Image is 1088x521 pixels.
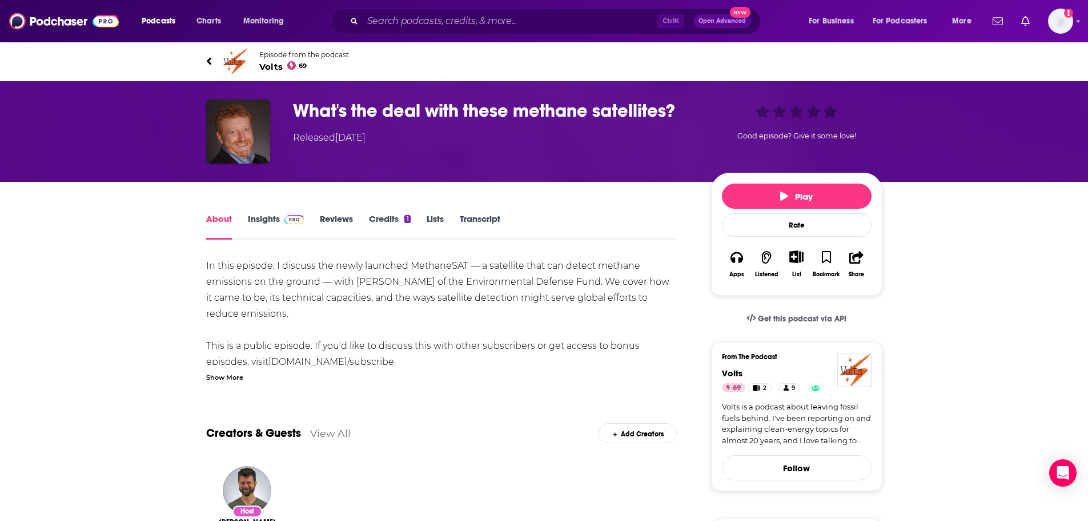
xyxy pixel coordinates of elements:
a: Get this podcast via API [737,305,856,333]
span: Play [780,191,813,202]
a: 69 [722,383,745,392]
img: Volts [221,47,248,75]
span: New [730,7,750,18]
img: David Roberts [223,466,271,515]
div: Listened [755,271,778,278]
div: Open Intercom Messenger [1049,459,1077,487]
a: Charts [189,12,228,30]
a: InsightsPodchaser Pro [248,213,304,240]
a: Lists [427,213,444,240]
button: Listened [752,243,781,285]
img: Podchaser - Follow, Share and Rate Podcasts [9,10,119,32]
img: Volts [837,353,872,387]
img: Podchaser Pro [284,215,304,224]
span: Good episode? Give it some love! [737,132,856,140]
div: Add Creators [599,423,677,443]
div: Host [232,506,262,518]
button: Follow [722,455,872,480]
a: Credits1 [369,213,410,240]
span: More [952,13,971,29]
button: Show profile menu [1048,9,1073,34]
a: Reviews [320,213,353,240]
button: open menu [235,12,299,30]
svg: Add a profile image [1064,9,1073,18]
a: Creators & Guests [206,426,301,440]
a: 9 [778,383,800,392]
span: Monitoring [243,13,284,29]
div: Released [DATE] [293,131,366,145]
button: open menu [134,12,190,30]
span: Podcasts [142,13,175,29]
img: What's the deal with these methane satellites? [206,100,270,164]
div: 1 [404,215,410,223]
input: Search podcasts, credits, & more... [363,12,657,30]
span: 69 [299,63,307,69]
span: 9 [792,383,795,394]
button: Bookmark [812,243,841,285]
div: Bookmark [813,271,840,278]
div: Rate [722,213,872,237]
span: Get this podcast via API [758,314,846,324]
h3: From The Podcast [722,353,862,361]
span: 69 [733,383,741,394]
span: Episode from the podcast [259,50,349,59]
a: Volts is a podcast about leaving fossil fuels behind. I've been reporting on and explaining clean... [722,401,872,446]
button: Share [841,243,871,285]
span: Logged in as lexiemichel [1048,9,1073,34]
button: open menu [801,12,868,30]
div: List [792,271,801,278]
div: Show More ButtonList [781,243,811,285]
button: open menu [865,12,944,30]
button: Open AdvancedNew [693,14,751,28]
a: 2 [748,383,771,392]
a: Volts [722,368,742,379]
a: Show notifications dropdown [988,11,1007,31]
button: Play [722,184,872,209]
a: Show notifications dropdown [1017,11,1034,31]
button: Show More Button [785,250,808,263]
span: For Podcasters [873,13,928,29]
button: open menu [944,12,986,30]
span: Open Advanced [698,18,746,24]
div: In this episode, I discuss the newly launched MethaneSAT — a satellite that can detect methane em... [206,258,677,370]
a: Transcript [460,213,500,240]
a: [DOMAIN_NAME]/subscribe [268,356,394,367]
a: VoltsEpisode from the podcastVolts69 [206,47,882,75]
span: Ctrl K [657,14,684,29]
h1: What's the deal with these methane satellites? [293,100,693,122]
img: User Profile [1048,9,1073,34]
button: Apps [722,243,752,285]
a: About [206,213,232,240]
span: 2 [763,383,766,394]
span: Volts [259,61,349,72]
span: For Business [809,13,854,29]
div: Search podcasts, credits, & more... [342,8,772,34]
div: Apps [729,271,744,278]
a: View All [310,427,351,439]
span: Charts [196,13,221,29]
div: Share [849,271,864,278]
